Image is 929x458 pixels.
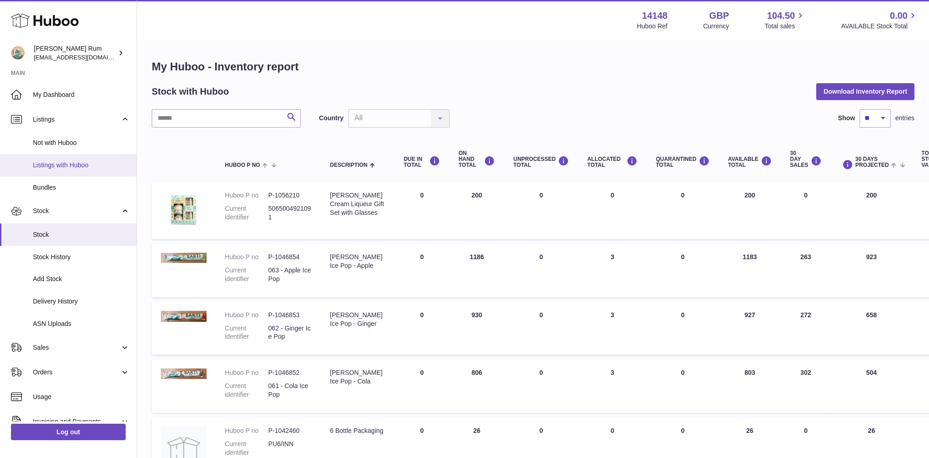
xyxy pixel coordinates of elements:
span: Stock [33,207,120,215]
td: 272 [781,302,831,355]
div: ALLOCATED Total [587,156,637,168]
dt: Huboo P no [225,191,268,200]
td: 1186 [449,244,504,297]
td: 302 [781,359,831,413]
dt: Current identifier [225,382,268,399]
td: 0 [394,244,449,297]
img: product image [161,368,207,378]
td: 3 [578,244,647,297]
span: [EMAIL_ADDRESS][DOMAIN_NAME] [34,53,134,61]
dt: Huboo P no [225,253,268,261]
span: Orders [33,368,120,377]
img: product image [161,253,207,263]
span: ASN Uploads [33,320,130,328]
span: Description [330,162,367,168]
img: product image [161,311,207,322]
span: Stock History [33,253,130,261]
span: Delivery History [33,297,130,306]
label: Show [838,114,855,122]
td: 0 [504,302,578,355]
h1: My Huboo - Inventory report [152,59,914,74]
dd: 063 - Apple Ice Pop [268,266,312,283]
div: AVAILABLE Total [728,156,772,168]
dd: 5065004921091 [268,204,312,222]
dt: Current identifier [225,440,268,457]
dd: P-1056210 [268,191,312,200]
td: 658 [831,302,913,355]
dd: P-1046852 [268,368,312,377]
dd: 062 - Ginger Ice Pop [268,324,312,341]
td: 3 [578,302,647,355]
td: 1183 [719,244,781,297]
button: Download Inventory Report [816,83,914,100]
a: 104.50 Total sales [764,10,805,31]
td: 803 [719,359,781,413]
span: Total sales [764,22,805,31]
span: AVAILABLE Stock Total [841,22,918,31]
span: Listings with Huboo [33,161,130,170]
dd: 061 - Cola Ice Pop [268,382,312,399]
dd: P-1046854 [268,253,312,261]
td: 200 [831,182,913,239]
dt: Huboo P no [225,311,268,320]
div: ON HAND Total [458,150,495,169]
img: product image [161,191,207,228]
td: 3 [578,359,647,413]
td: 0 [504,182,578,239]
span: 0 [681,427,685,434]
span: 30 DAYS PROJECTED [855,156,889,168]
td: 263 [781,244,831,297]
span: 0.00 [890,10,908,22]
span: My Dashboard [33,91,130,99]
td: 0 [504,244,578,297]
td: 927 [719,302,781,355]
dd: PU6/INN [268,440,312,457]
div: QUARANTINED Total [656,156,710,168]
td: 504 [831,359,913,413]
td: 0 [394,302,449,355]
td: 200 [449,182,504,239]
span: 0 [681,311,685,319]
a: 0.00 AVAILABLE Stock Total [841,10,918,31]
div: [PERSON_NAME] Ice Pop - Cola [330,368,385,386]
td: 0 [578,182,647,239]
div: [PERSON_NAME] Rum [34,44,116,62]
td: 0 [504,359,578,413]
div: 30 DAY SALES [790,150,822,169]
td: 0 [394,182,449,239]
dt: Huboo P no [225,368,268,377]
dt: Current identifier [225,266,268,283]
span: Add Stock [33,275,130,283]
div: Currency [703,22,729,31]
a: Log out [11,424,126,440]
span: Listings [33,115,120,124]
div: 6 Bottle Packaging [330,426,385,435]
div: Huboo Ref [637,22,668,31]
td: 806 [449,359,504,413]
h2: Stock with Huboo [152,85,229,98]
dd: P-1042460 [268,426,312,435]
div: UNPROCESSED Total [513,156,569,168]
span: Sales [33,343,120,352]
td: 0 [394,359,449,413]
span: Bundles [33,183,130,192]
td: 200 [719,182,781,239]
img: mail@bartirum.wales [11,46,25,60]
span: 104.50 [767,10,795,22]
dd: P-1046853 [268,311,312,320]
div: [PERSON_NAME] Ice Pop - Apple [330,253,385,270]
span: Stock [33,230,130,239]
td: 0 [781,182,831,239]
dt: Current identifier [225,204,268,222]
div: [PERSON_NAME] Cream Liqueur Gift Set with Glasses [330,191,385,217]
span: Huboo P no [225,162,260,168]
strong: 14148 [642,10,668,22]
td: 923 [831,244,913,297]
strong: GBP [709,10,729,22]
span: 0 [681,192,685,199]
div: [PERSON_NAME] Ice Pop - Ginger [330,311,385,328]
dt: Huboo P no [225,426,268,435]
span: entries [895,114,914,122]
span: Not with Huboo [33,138,130,147]
span: 0 [681,369,685,376]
